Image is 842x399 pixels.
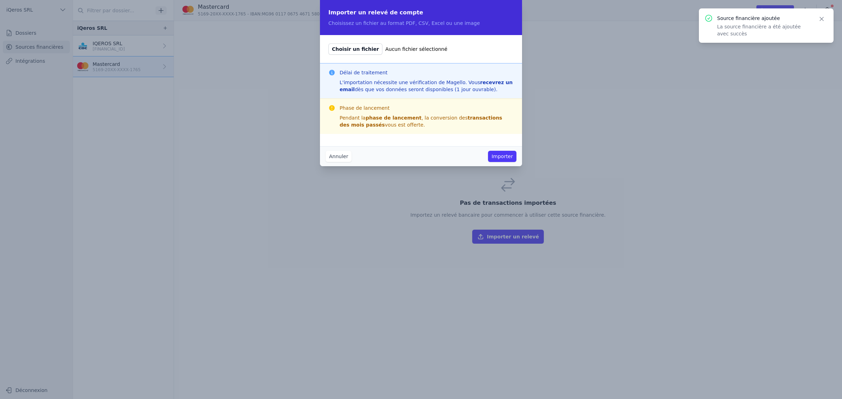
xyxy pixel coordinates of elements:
button: Annuler [326,151,352,162]
h3: Phase de lancement [340,104,514,111]
div: L'importation nécessite une vérification de Magello. Vous dès que vos données seront disponibles ... [340,79,514,93]
span: Aucun fichier sélectionné [385,46,447,53]
span: Choisir un fichier [328,43,382,55]
button: Importer [488,151,516,162]
h3: Délai de traitement [340,69,514,76]
h2: Importer un relevé de compte [328,8,514,17]
p: Choisissez un fichier au format PDF, CSV, Excel ou une image [328,20,514,27]
div: Pendant la , la conversion des vous est offerte. [340,114,514,128]
strong: phase de lancement [366,115,421,121]
p: Source financière ajoutée [717,15,810,22]
p: La source financière a été ajoutée avec succès [717,23,810,37]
